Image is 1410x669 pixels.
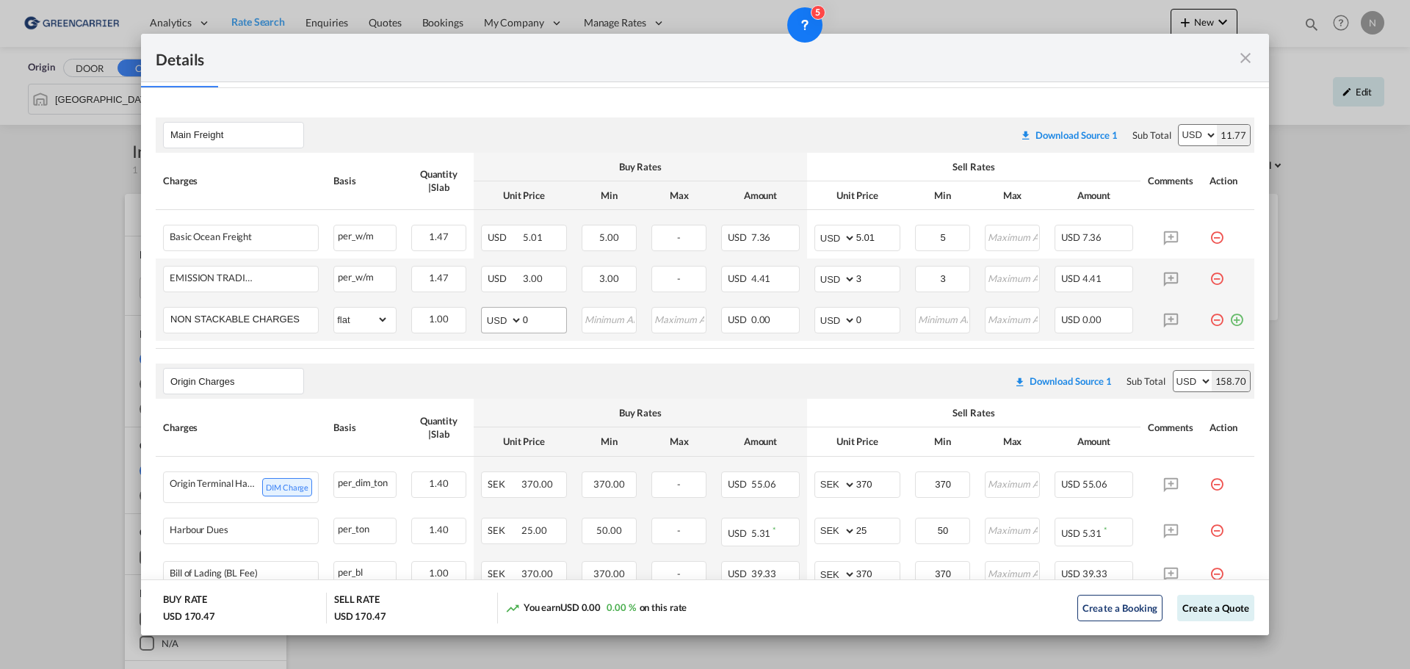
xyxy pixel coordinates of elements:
[607,601,635,613] span: 0.00 %
[1061,527,1080,539] span: USD
[334,610,386,623] div: USD 170.47
[916,472,969,494] input: Minimum Amount
[411,414,466,441] div: Quantity | Slab
[728,314,749,325] span: USD
[334,308,388,331] select: flat
[1082,527,1102,539] span: 5.31
[599,231,619,243] span: 5.00
[1202,153,1254,210] th: Action
[856,518,900,540] input: 25
[334,472,396,491] div: per_dim_ton
[1020,129,1118,141] div: Download original source rate sheet
[488,272,521,284] span: USD
[856,308,900,330] input: 0
[488,524,520,536] span: SEK
[411,167,466,194] div: Quantity | Slab
[1061,231,1080,243] span: USD
[170,524,228,535] div: Harbour Dues
[986,518,1039,540] input: Maximum Amount
[170,272,258,283] div: EMISSION TRADING SYSTEM (ETS)
[1013,129,1125,141] div: Download original source rate sheet
[1020,129,1032,141] md-icon: icon-download
[986,472,1039,494] input: Maximum Amount
[170,231,252,242] div: Basic Ocean Freight
[1061,314,1080,325] span: USD
[560,601,601,613] span: USD 0.00
[916,267,969,289] input: Minimum Amount
[334,267,396,285] div: per_w/m
[1047,181,1140,210] th: Amount
[481,406,800,419] div: Buy Rates
[916,518,969,540] input: Minimum Amount
[1082,272,1102,284] span: 4.41
[986,562,1039,584] input: Maximum Amount
[333,174,397,187] div: Basis
[334,593,380,610] div: SELL RATE
[1140,153,1202,210] th: Comments
[856,225,900,247] input: 5.01
[488,478,520,490] span: SEK
[751,478,777,490] span: 55.06
[1217,125,1250,145] div: 11.77
[429,272,449,283] span: 1.47
[593,568,624,579] span: 370.00
[521,524,547,536] span: 25.00
[1061,478,1080,490] span: USD
[1061,568,1080,579] span: USD
[163,610,215,623] div: USD 170.47
[521,568,552,579] span: 370.00
[986,308,1039,330] input: Maximum Amount
[1104,525,1107,535] sup: Minimum amount
[908,181,977,210] th: Min
[916,225,969,247] input: Minimum Amount
[574,427,644,456] th: Min
[1237,49,1254,67] md-icon: icon-close fg-AAA8AD m-0 cursor
[1210,518,1224,532] md-icon: icon-minus-circle-outline red-400-fg pt-7
[163,593,207,610] div: BUY RATE
[1014,375,1112,387] div: Download original source rate sheet
[170,568,258,579] div: Bill of Lading (BL Fee)
[1140,399,1202,456] th: Comments
[856,267,900,289] input: 3
[1007,375,1119,387] div: Download original source rate sheet
[333,421,397,434] div: Basis
[156,48,1144,67] div: Details
[262,478,312,496] span: DIM Charge
[474,181,574,210] th: Unit Price
[1077,595,1163,621] button: Create a Booking
[170,370,303,392] input: Leg Name
[1177,595,1254,621] button: Create a Quote
[488,231,521,243] span: USD
[523,308,566,330] input: 0
[163,421,319,434] div: Charges
[728,231,749,243] span: USD
[596,524,622,536] span: 50.00
[986,225,1039,247] input: Maximum Amount
[141,34,1269,636] md-dialog: Port of ...
[814,406,1133,419] div: Sell Rates
[751,272,771,284] span: 4.41
[1210,266,1224,281] md-icon: icon-minus-circle-outline red-400-fg pt-7
[1082,478,1108,490] span: 55.06
[488,568,520,579] span: SEK
[653,308,706,330] input: Maximum Amount
[505,601,687,616] div: You earn on this rate
[334,518,396,537] div: per_ton
[523,272,543,284] span: 3.00
[644,181,714,210] th: Max
[1210,307,1224,322] md-icon: icon-minus-circle-outline red-400-fg pt-7
[1082,231,1102,243] span: 7.36
[1035,129,1118,141] div: Download Source 1
[751,231,771,243] span: 7.36
[429,313,449,325] span: 1.00
[728,527,749,539] span: USD
[1082,314,1102,325] span: 0.00
[728,272,749,284] span: USD
[1229,307,1244,322] md-icon: icon-plus-circle-outline green-400-fg
[714,427,807,456] th: Amount
[728,568,749,579] span: USD
[593,478,624,490] span: 370.00
[583,308,636,330] input: Minimum Amount
[728,478,749,490] span: USD
[856,472,900,494] input: 370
